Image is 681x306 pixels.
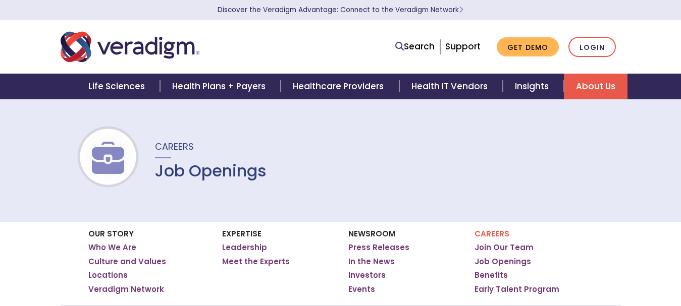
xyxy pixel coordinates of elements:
a: Benefits [475,270,508,280]
span: Learn More [459,5,463,15]
a: Health Plans + Payers [160,74,281,99]
a: Support [445,40,481,52]
img: Veradigm logo [61,30,199,64]
a: Get Demo [497,37,559,57]
a: Login [568,37,616,57]
a: Veradigm Network [88,284,164,294]
a: Leadership [222,242,267,253]
span: Careers [155,140,194,153]
a: Healthcare Providers [281,74,399,99]
a: In the News [348,257,395,267]
h1: Job Openings [155,161,267,180]
a: Job Openings [475,257,531,267]
a: Who We Are [88,242,136,253]
a: Locations [88,270,128,280]
a: Search [395,40,435,53]
a: Life Sciences [76,74,160,99]
a: Join Our Team [475,242,534,253]
a: Events [348,284,375,294]
a: Press Releases [348,242,409,253]
a: Investors [348,270,386,280]
a: Insights [503,74,564,99]
a: About Us [564,74,627,99]
a: Meet the Experts [222,257,290,267]
a: Early Talent Program [475,284,559,294]
a: Discover the Veradigm Advantage: Connect to the Veradigm NetworkLearn More [218,5,463,15]
a: Culture and Values [88,257,166,267]
a: Health IT Vendors [399,74,503,99]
